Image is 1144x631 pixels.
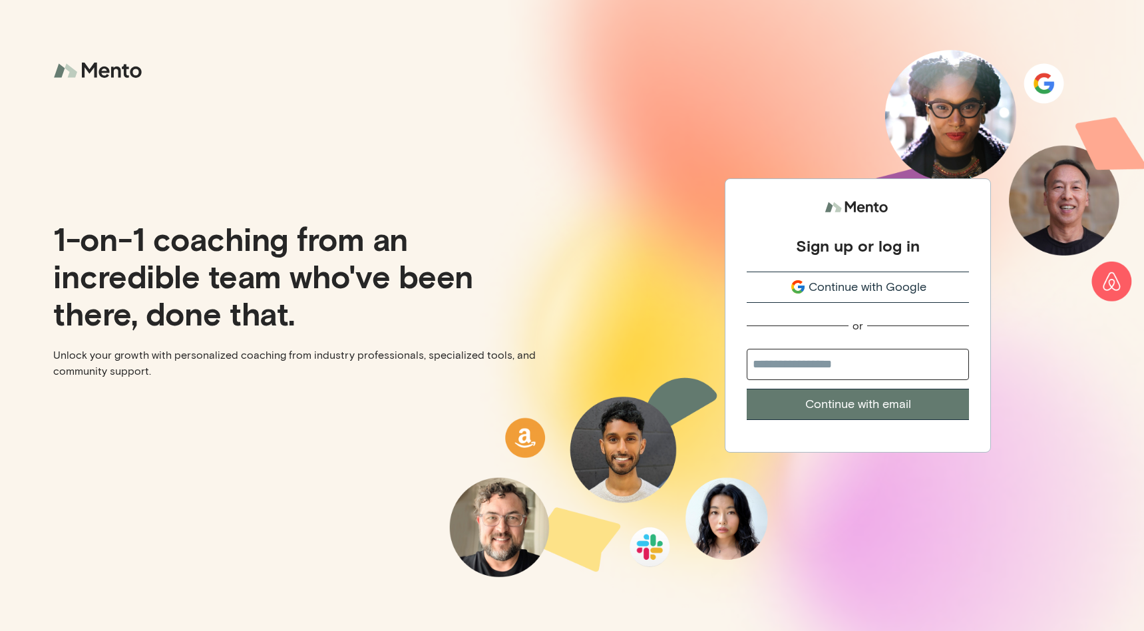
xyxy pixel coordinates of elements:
[53,53,146,89] img: logo
[796,236,920,256] div: Sign up or log in
[53,220,562,331] p: 1-on-1 coaching from an incredible team who've been there, done that.
[809,278,926,296] span: Continue with Google
[747,389,969,420] button: Continue with email
[825,195,891,220] img: logo.svg
[53,347,562,379] p: Unlock your growth with personalized coaching from industry professionals, specialized tools, and...
[853,319,863,333] div: or
[747,272,969,303] button: Continue with Google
